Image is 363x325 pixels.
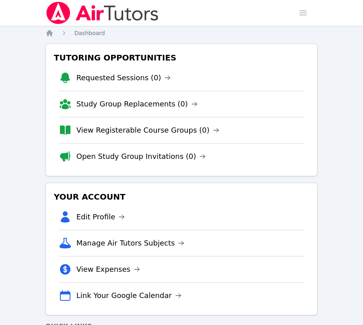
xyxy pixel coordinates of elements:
[74,30,105,36] span: Dashboard
[45,2,159,24] img: Air Tutors
[76,72,171,83] a: Requested Sessions (0)
[76,237,185,249] a: Manage Air Tutors Subjects
[52,50,311,65] h3: Tutoring Opportunities
[52,190,311,204] h3: Your Account
[76,290,181,301] a: Link Your Google Calendar
[76,125,219,136] a: View Registerable Course Groups (0)
[76,211,125,223] a: Edit Profile
[76,264,140,275] a: View Expenses
[76,98,198,110] a: Study Group Replacements (0)
[74,29,105,37] a: Dashboard
[45,29,318,37] nav: Breadcrumb
[76,151,206,162] a: Open Study Group Invitations (0)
